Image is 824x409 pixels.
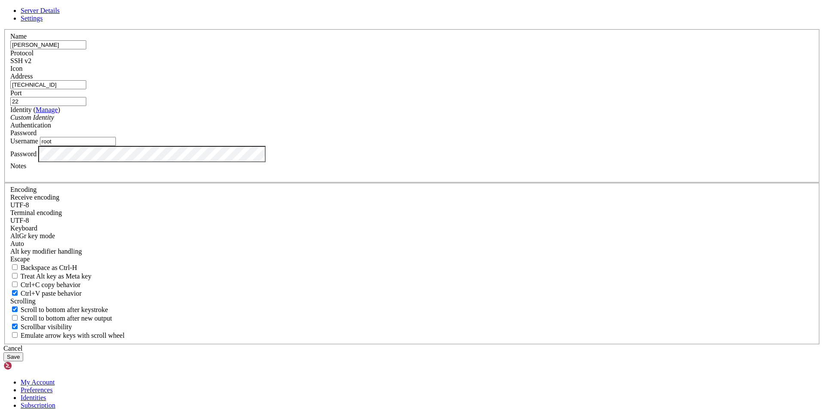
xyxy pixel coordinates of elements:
[10,290,82,297] label: Ctrl+V pastes if true, sends ^V to host if false. Ctrl+Shift+V sends ^V to host if true, pastes i...
[10,114,814,121] div: Custom Identity
[10,40,86,49] input: Server Name
[10,114,54,121] i: Custom Identity
[10,129,814,137] div: Password
[10,323,72,330] label: The vertical scrollbar mode.
[10,201,814,209] div: UTF-8
[10,273,91,280] label: Whether the Alt key acts as a Meta key or as a distinct Alt key.
[3,345,821,352] div: Cancel
[10,201,29,209] span: UTF-8
[10,306,108,313] label: Whether to scroll to the bottom on any keystroke.
[10,49,33,57] label: Protocol
[21,306,108,313] span: Scroll to bottom after keystroke
[21,402,55,409] a: Subscription
[10,255,814,263] div: Escape
[10,65,22,72] label: Icon
[21,7,60,14] a: Server Details
[3,352,23,361] button: Save
[12,282,18,287] input: Ctrl+C copy behavior
[10,162,26,170] label: Notes
[21,386,53,394] a: Preferences
[21,273,91,280] span: Treat Alt key as Meta key
[10,194,59,201] label: Set the expected encoding for data received from the host. If the encodings do not match, visual ...
[21,290,82,297] span: Ctrl+V paste behavior
[3,18,7,25] div: (0, 2)
[10,232,55,239] label: Set the expected encoding for data received from the host. If the encodings do not match, visual ...
[10,224,37,232] label: Keyboard
[10,106,60,113] label: Identity
[12,290,18,296] input: Ctrl+V paste behavior
[10,137,38,145] label: Username
[3,361,53,370] img: Shellngn
[21,15,43,22] a: Settings
[10,281,81,288] label: Ctrl-C copies if true, send ^C to host if false. Ctrl-Shift-C sends ^C to host if true, copies if...
[10,217,814,224] div: UTF-8
[10,248,82,255] label: Controls how the Alt key is handled. Escape: Send an ESC prefix. 8-Bit: Add 128 to the typed char...
[10,121,51,129] label: Authentication
[36,106,58,113] a: Manage
[10,33,27,40] label: Name
[10,129,36,136] span: Password
[10,255,30,263] span: Escape
[10,217,29,224] span: UTF-8
[21,315,112,322] span: Scroll to bottom after new output
[10,97,86,106] input: Port Number
[10,240,814,248] div: Auto
[21,264,77,271] span: Backspace as Ctrl-H
[10,150,36,157] label: Password
[10,186,36,193] label: Encoding
[10,80,86,89] input: Host Name or IP
[10,332,124,339] label: When using the alternative screen buffer, and DECCKM (Application Cursor Keys) is active, mouse w...
[10,315,112,322] label: Scroll to bottom after new output.
[10,89,22,97] label: Port
[10,240,24,247] span: Auto
[12,306,18,312] input: Scroll to bottom after keystroke
[10,57,814,65] div: SSH v2
[33,106,60,113] span: ( )
[12,332,18,338] input: Emulate arrow keys with scroll wheel
[3,3,712,11] x-row: ERROR: cannot perform this action on a public-key-only input file
[12,264,18,270] input: Backspace as Ctrl-H
[21,323,72,330] span: Scrollbar visibility
[21,332,124,339] span: Emulate arrow keys with scroll wheel
[12,324,18,329] input: Scrollbar visibility
[40,137,116,146] input: Login Username
[10,297,36,305] label: Scrolling
[21,394,46,401] a: Identities
[21,379,55,386] a: My Account
[12,315,18,321] input: Scroll to bottom after new output
[12,273,18,279] input: Treat Alt key as Meta key
[10,209,62,216] label: The default terminal encoding. ISO-2022 enables character map translations (like graphics maps). ...
[10,73,33,80] label: Address
[10,264,77,271] label: If true, the backspace should send BS ('\x08', aka ^H). Otherwise the backspace key should send '...
[21,281,81,288] span: Ctrl+C copy behavior
[10,57,31,64] span: SSH v2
